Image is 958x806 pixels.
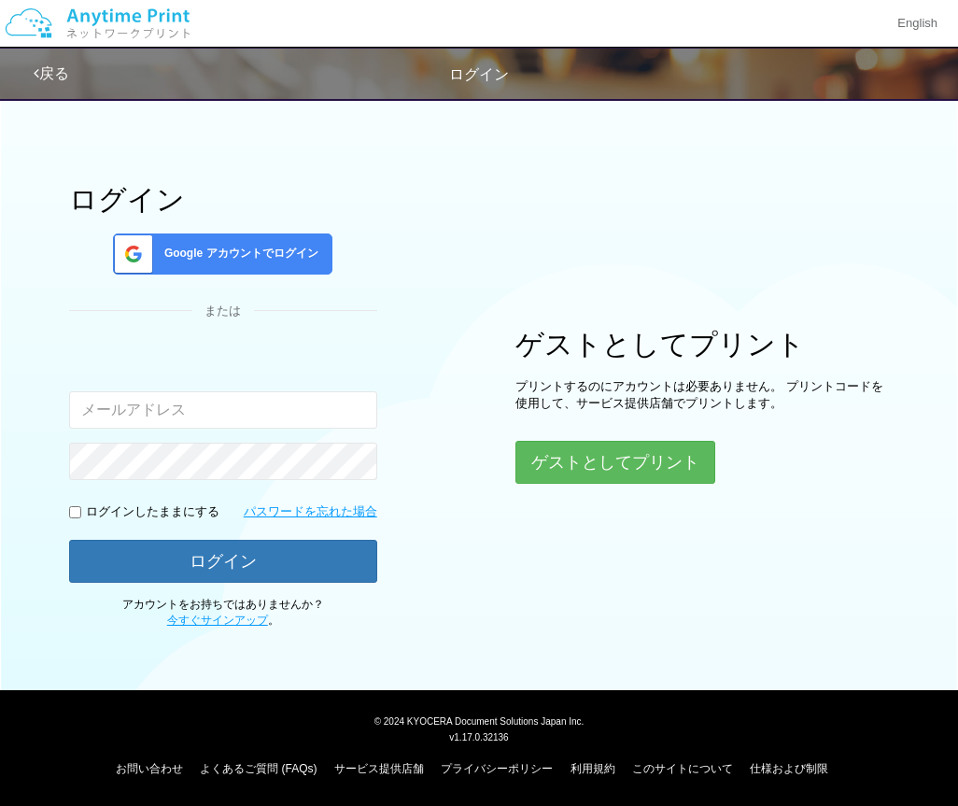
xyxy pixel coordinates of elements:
p: ログインしたままにする [86,503,219,521]
a: プライバシーポリシー [441,762,553,775]
button: ゲストとしてプリント [515,441,715,484]
p: アカウントをお持ちではありませんか？ [69,597,377,629]
h1: ログイン [69,184,377,215]
a: サービス提供店舗 [334,762,424,775]
a: 今すぐサインアップ [167,614,268,627]
span: ログイン [449,66,509,82]
span: v1.17.0.32136 [449,731,508,742]
span: Google アカウントでログイン [157,246,318,262]
button: ログイン [69,540,377,583]
a: お問い合わせ [116,762,183,775]
a: よくあるご質問 (FAQs) [200,762,317,775]
div: または [69,303,377,320]
a: パスワードを忘れた場合 [244,503,377,521]
a: 仕様および制限 [750,762,828,775]
input: メールアドレス [69,391,377,429]
a: このサイトについて [632,762,733,775]
span: 。 [167,614,279,627]
p: プリントするのにアカウントは必要ありません。 プリントコードを使用して、サービス提供店舗でプリントします。 [515,378,889,413]
a: 利用規約 [571,762,615,775]
span: © 2024 KYOCERA Document Solutions Japan Inc. [374,714,585,727]
h1: ゲストとしてプリント [515,329,889,360]
a: 戻る [34,65,69,81]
